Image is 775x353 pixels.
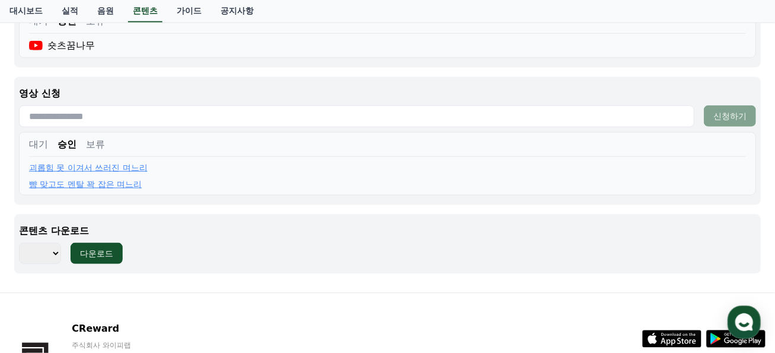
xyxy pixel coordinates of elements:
[86,137,105,152] button: 보류
[72,322,216,336] p: CReward
[713,110,747,122] div: 신청하기
[78,255,153,284] a: 대화
[108,273,123,283] span: 대화
[29,38,95,53] div: 숏츠꿈나무
[29,178,142,190] a: 뺨 맞고도 멘탈 꽉 잡은 며느리
[153,255,228,284] a: 설정
[183,272,197,282] span: 설정
[19,224,756,238] p: 콘텐츠 다운로드
[29,162,148,174] a: 괴롭힘 못 이겨서 쓰러진 며느리
[71,243,123,264] button: 다운로드
[4,255,78,284] a: 홈
[72,341,216,350] p: 주식회사 와이피랩
[57,137,76,152] button: 승인
[37,272,44,282] span: 홈
[704,105,756,127] button: 신청하기
[19,86,756,101] p: 영상 신청
[80,248,113,259] div: 다운로드
[29,137,48,152] button: 대기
